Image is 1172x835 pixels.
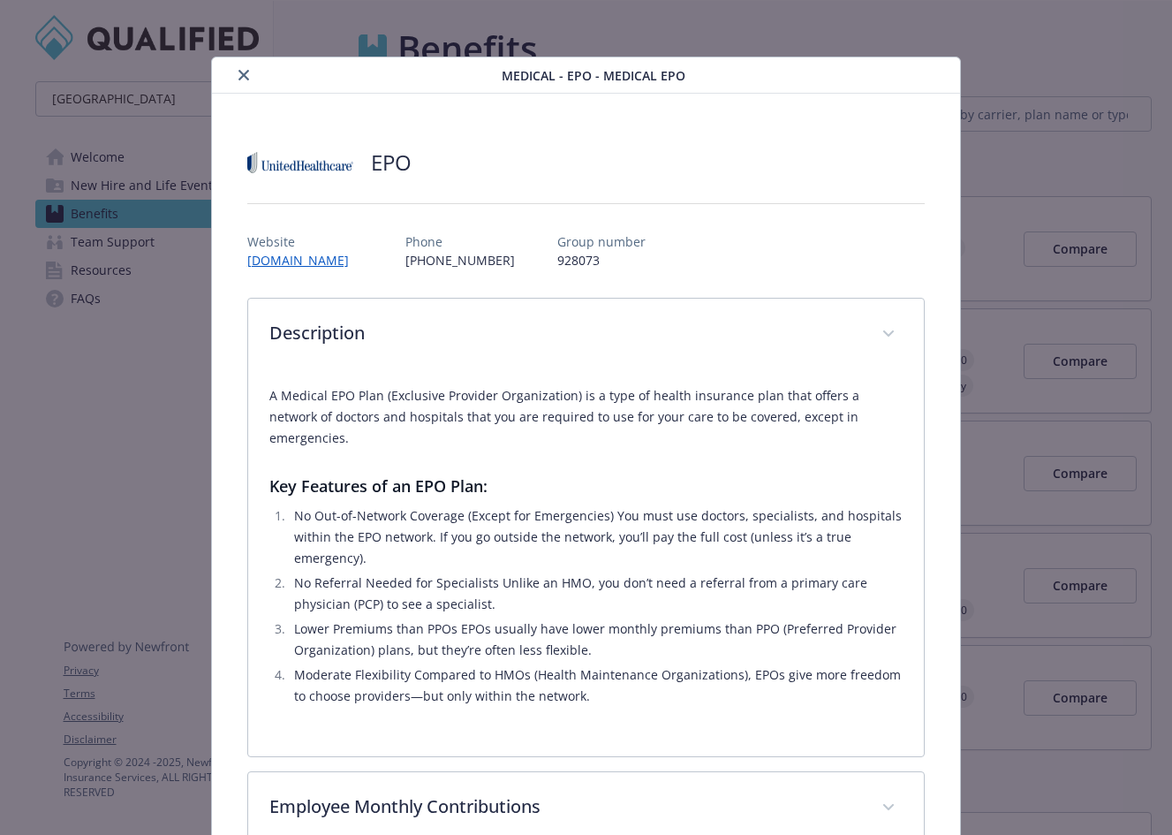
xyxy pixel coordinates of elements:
[371,148,412,178] h2: EPO
[233,65,254,86] button: close
[289,505,903,569] li: No Out-of-Network Coverage (Except for Emergencies) You must use doctors, specialists, and hospit...
[247,232,363,251] p: Website
[405,251,515,269] p: [PHONE_NUMBER]
[269,385,903,449] p: A Medical EPO Plan (Exclusive Provider Organization) is a type of health insurance plan that offe...
[269,474,903,498] h3: Key Features of an EPO Plan:
[289,664,903,707] li: Moderate Flexibility Compared to HMOs (Health Maintenance Organizations), EPOs give more freedom ...
[502,66,685,85] span: Medical - EPO - Medical EPO
[248,371,924,756] div: Description
[289,573,903,615] li: No Referral Needed for Specialists Unlike an HMO, you don’t need a referral from a primary care p...
[269,793,860,820] p: Employee Monthly Contributions
[289,619,903,661] li: Lower Premiums than PPOs EPOs usually have lower monthly premiums than PPO (Preferred Provider Or...
[247,136,353,189] img: United Healthcare Insurance Company
[247,252,363,269] a: [DOMAIN_NAME]
[557,232,646,251] p: Group number
[557,251,646,269] p: 928073
[248,299,924,371] div: Description
[405,232,515,251] p: Phone
[269,320,860,346] p: Description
